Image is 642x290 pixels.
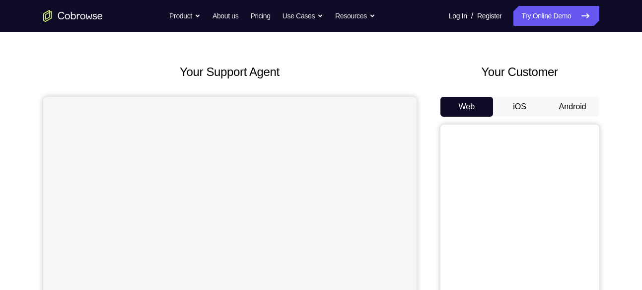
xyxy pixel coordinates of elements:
button: Android [546,97,599,117]
a: Log In [449,6,467,26]
a: Go to the home page [43,10,103,22]
button: Use Cases [283,6,323,26]
a: Pricing [250,6,270,26]
a: Try Online Demo [513,6,599,26]
button: Product [169,6,201,26]
span: / [471,10,473,22]
button: Web [440,97,494,117]
h2: Your Customer [440,63,599,81]
h2: Your Support Agent [43,63,417,81]
a: Register [477,6,501,26]
a: About us [213,6,238,26]
button: Resources [335,6,375,26]
button: iOS [493,97,546,117]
